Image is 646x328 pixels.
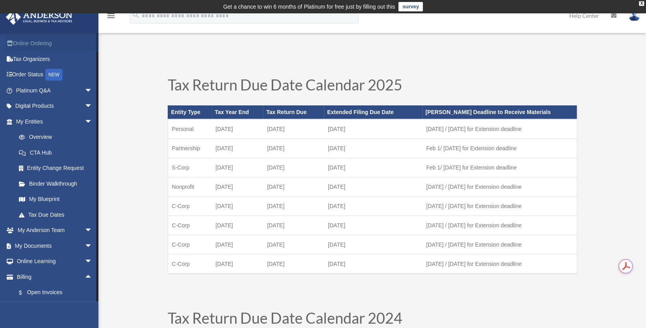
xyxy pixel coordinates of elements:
[263,158,324,177] td: [DATE]
[263,235,324,254] td: [DATE]
[85,98,100,114] span: arrow_drop_down
[45,69,63,81] div: NEW
[212,105,263,119] th: Tax Year End
[168,177,212,196] td: Nonprofit
[422,138,577,158] td: Feb 1/ [DATE] for Extension deadline
[11,160,104,176] a: Entity Change Request
[85,223,100,239] span: arrow_drop_down
[168,216,212,235] td: C-Corp
[6,114,104,129] a: My Entitiesarrow_drop_down
[168,105,212,119] th: Entity Type
[11,129,104,145] a: Overview
[324,138,422,158] td: [DATE]
[324,254,422,274] td: [DATE]
[422,105,577,119] th: [PERSON_NAME] Deadline to Receive Materials
[422,177,577,196] td: [DATE] / [DATE] for Extension deadline
[23,288,27,298] span: $
[212,119,263,139] td: [DATE]
[106,14,116,20] a: menu
[6,36,104,52] a: Online Ordering
[263,216,324,235] td: [DATE]
[324,177,422,196] td: [DATE]
[628,10,640,21] img: User Pic
[422,235,577,254] td: [DATE] / [DATE] for Extension deadline
[324,105,422,119] th: Extended Filing Due Date
[422,216,577,235] td: [DATE] / [DATE] for Extension deadline
[6,269,104,285] a: Billingarrow_drop_up
[11,207,100,223] a: Tax Due Dates
[398,2,423,11] a: survey
[6,83,104,98] a: Platinum Q&Aarrow_drop_down
[324,196,422,216] td: [DATE]
[85,114,100,130] span: arrow_drop_down
[212,254,263,274] td: [DATE]
[263,119,324,139] td: [DATE]
[168,77,577,96] h1: Tax Return Due Date Calendar 2025
[168,138,212,158] td: Partnership
[324,158,422,177] td: [DATE]
[168,235,212,254] td: C-Corp
[263,177,324,196] td: [DATE]
[324,235,422,254] td: [DATE]
[11,145,104,160] a: CTA Hub
[6,238,104,254] a: My Documentsarrow_drop_down
[263,254,324,274] td: [DATE]
[422,158,577,177] td: Feb 1/ [DATE] for Extension deadline
[11,176,104,192] a: Binder Walkthrough
[324,216,422,235] td: [DATE]
[6,223,104,238] a: My Anderson Teamarrow_drop_down
[212,235,263,254] td: [DATE]
[131,11,140,19] i: search
[212,138,263,158] td: [DATE]
[223,2,395,11] div: Get a chance to win 6 months of Platinum for free just by filling out this
[639,1,644,6] div: close
[11,285,104,301] a: $Open Invoices
[85,269,100,285] span: arrow_drop_up
[168,119,212,139] td: Personal
[263,196,324,216] td: [DATE]
[11,192,104,207] a: My Blueprint
[263,138,324,158] td: [DATE]
[85,254,100,270] span: arrow_drop_down
[212,196,263,216] td: [DATE]
[106,11,116,20] i: menu
[6,98,104,114] a: Digital Productsarrow_drop_down
[6,51,104,67] a: Tax Organizers
[324,119,422,139] td: [DATE]
[212,177,263,196] td: [DATE]
[422,196,577,216] td: [DATE] / [DATE] for Extension deadline
[422,119,577,139] td: [DATE] / [DATE] for Extension deadline
[212,216,263,235] td: [DATE]
[85,238,100,254] span: arrow_drop_down
[4,9,75,25] img: Anderson Advisors Platinum Portal
[168,196,212,216] td: C-Corp
[85,83,100,99] span: arrow_drop_down
[422,254,577,274] td: [DATE] / [DATE] for Extension deadline
[6,67,104,83] a: Order StatusNEW
[168,158,212,177] td: S-Corp
[11,300,104,316] a: Past Invoices
[6,254,104,269] a: Online Learningarrow_drop_down
[212,158,263,177] td: [DATE]
[168,254,212,274] td: C-Corp
[263,105,324,119] th: Tax Return Due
